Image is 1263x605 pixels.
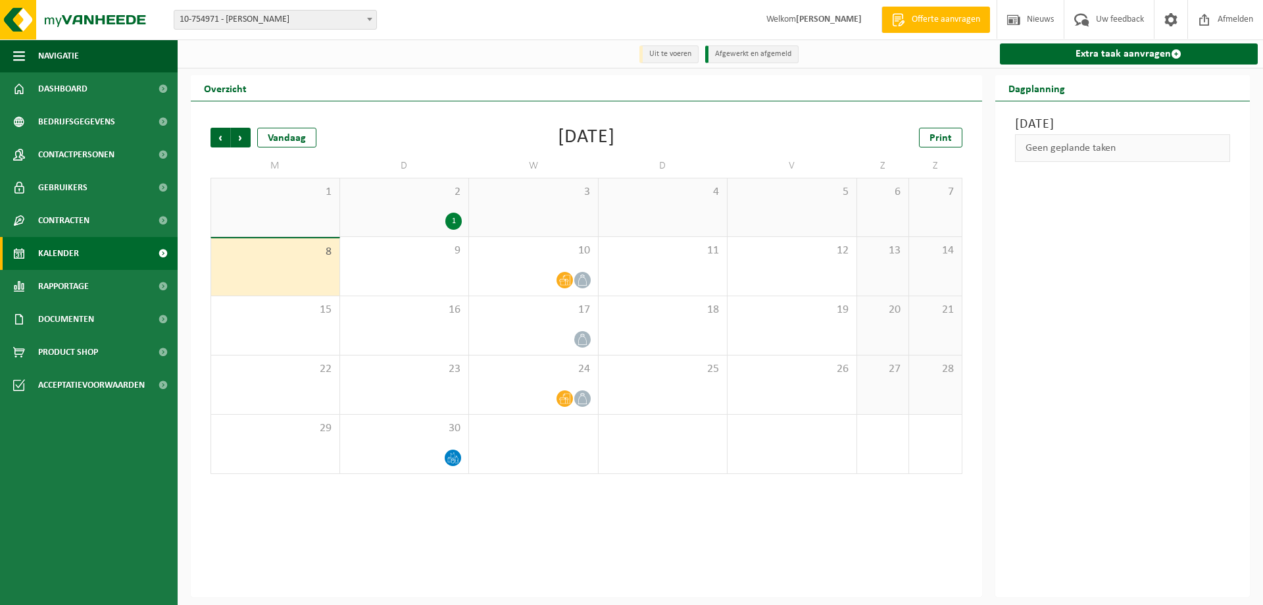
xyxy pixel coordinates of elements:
[919,128,962,147] a: Print
[476,362,591,377] span: 24
[476,303,591,317] span: 17
[857,154,910,178] td: Z
[445,213,462,230] div: 1
[218,303,333,317] span: 15
[605,185,721,199] span: 4
[347,185,462,199] span: 2
[476,244,591,258] span: 10
[347,421,462,436] span: 30
[38,369,145,402] span: Acceptatievoorwaarden
[38,336,98,369] span: Product Shop
[257,128,316,147] div: Vandaag
[916,244,954,258] span: 14
[218,421,333,436] span: 29
[728,154,857,178] td: V
[218,245,333,259] span: 8
[909,154,962,178] td: Z
[38,138,114,171] span: Contactpersonen
[881,7,990,33] a: Offerte aanvragen
[38,303,94,336] span: Documenten
[38,72,87,105] span: Dashboard
[218,362,333,377] span: 22
[734,244,850,258] span: 12
[38,237,79,270] span: Kalender
[347,362,462,377] span: 23
[734,362,850,377] span: 26
[347,244,462,258] span: 9
[734,185,850,199] span: 5
[38,171,87,204] span: Gebruikers
[864,303,903,317] span: 20
[734,303,850,317] span: 19
[599,154,728,178] td: D
[558,128,615,147] div: [DATE]
[469,154,599,178] td: W
[908,13,983,26] span: Offerte aanvragen
[38,105,115,138] span: Bedrijfsgegevens
[38,204,89,237] span: Contracten
[916,185,954,199] span: 7
[231,128,251,147] span: Volgende
[38,39,79,72] span: Navigatie
[929,133,952,144] span: Print
[191,75,260,101] h2: Overzicht
[210,154,340,178] td: M
[1015,134,1231,162] div: Geen geplande taken
[605,303,721,317] span: 18
[864,362,903,377] span: 27
[38,270,89,303] span: Rapportage
[995,75,1078,101] h2: Dagplanning
[916,362,954,377] span: 28
[174,11,376,29] span: 10-754971 - VAN TWEMBEKE KURT - ZOTTEGEM
[7,576,220,605] iframe: chat widget
[705,45,799,63] li: Afgewerkt en afgemeld
[796,14,862,24] strong: [PERSON_NAME]
[476,185,591,199] span: 3
[1015,115,1231,134] h3: [DATE]
[916,303,954,317] span: 21
[605,244,721,258] span: 11
[340,154,470,178] td: D
[218,185,333,199] span: 1
[639,45,699,63] li: Uit te voeren
[174,10,377,30] span: 10-754971 - VAN TWEMBEKE KURT - ZOTTEGEM
[347,303,462,317] span: 16
[864,185,903,199] span: 6
[864,244,903,258] span: 13
[605,362,721,377] span: 25
[210,128,230,147] span: Vorige
[1000,43,1258,65] a: Extra taak aanvragen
